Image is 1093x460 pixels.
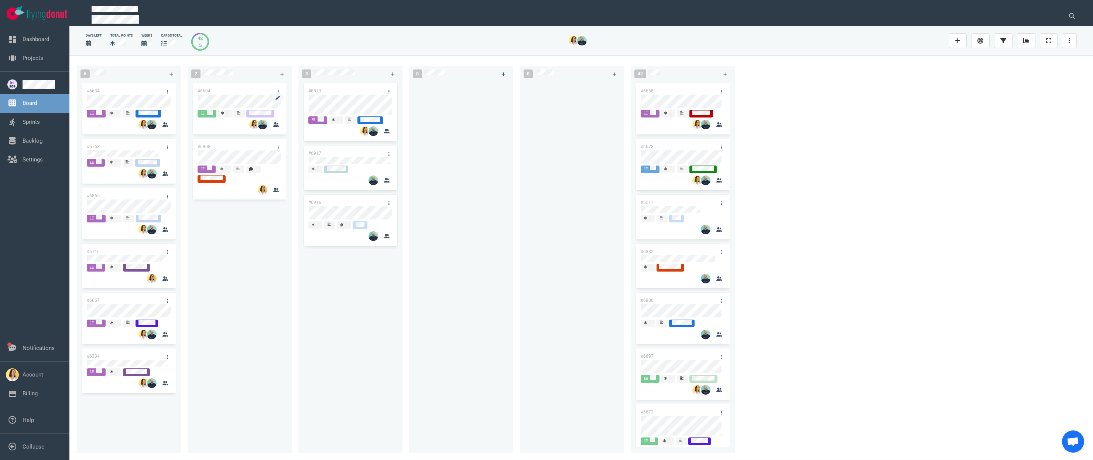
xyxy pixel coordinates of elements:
[360,126,370,136] img: 26
[147,225,157,234] img: 26
[701,385,710,395] img: 26
[138,169,148,178] img: 26
[701,330,710,339] img: 26
[147,378,157,388] img: 26
[138,330,148,339] img: 26
[692,120,702,129] img: 26
[23,443,44,450] a: Collapse
[23,345,55,351] a: Notifications
[87,193,100,198] a: #6865
[302,69,311,78] span: 3
[191,69,201,78] span: 2
[87,144,100,149] a: #6763
[308,88,321,93] a: #6873
[198,42,203,49] div: 5
[23,390,38,397] a: Billing
[258,120,267,129] img: 26
[138,378,148,388] img: 26
[147,169,157,178] img: 26
[147,274,157,283] img: 26
[87,298,100,303] a: #6667
[23,36,49,42] a: Dashboard
[641,409,654,415] a: #6672
[147,330,157,339] img: 26
[701,120,710,129] img: 26
[641,249,654,254] a: #6882
[86,33,102,38] div: days left
[110,33,133,38] div: Total Points
[524,69,533,78] span: 0
[198,88,210,93] a: #6694
[23,55,43,61] a: Projects
[23,156,43,163] a: Settings
[23,119,40,125] a: Sprints
[641,88,654,93] a: #6658
[138,120,148,129] img: 26
[569,36,578,45] img: 26
[701,274,710,283] img: 26
[413,69,422,78] span: 0
[87,88,100,93] a: #6634
[147,120,157,129] img: 26
[87,249,100,254] a: #6716
[692,385,702,395] img: 26
[369,126,378,136] img: 26
[641,144,654,149] a: #6678
[23,417,34,423] a: Help
[308,151,321,156] a: #6917
[641,200,654,205] a: #5517
[701,225,710,234] img: 26
[198,35,203,42] div: 42
[634,69,646,78] span: 42
[1062,430,1084,453] div: Ouvrir le chat
[369,231,378,241] img: 26
[138,225,148,234] img: 26
[23,100,37,106] a: Board
[141,33,152,38] div: Weeks
[701,176,710,185] img: 26
[161,33,182,38] div: cards total
[249,120,259,129] img: 26
[198,144,210,149] a: #6808
[369,176,378,185] img: 26
[577,36,587,45] img: 26
[308,200,321,205] a: #6916
[23,137,42,144] a: Backlog
[23,371,43,378] a: Account
[641,354,654,359] a: #6897
[87,354,100,359] a: #6334
[80,69,90,78] span: 6
[641,298,654,303] a: #6880
[258,185,267,195] img: 26
[27,10,67,20] img: Flying Donut text logo
[692,176,702,185] img: 26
